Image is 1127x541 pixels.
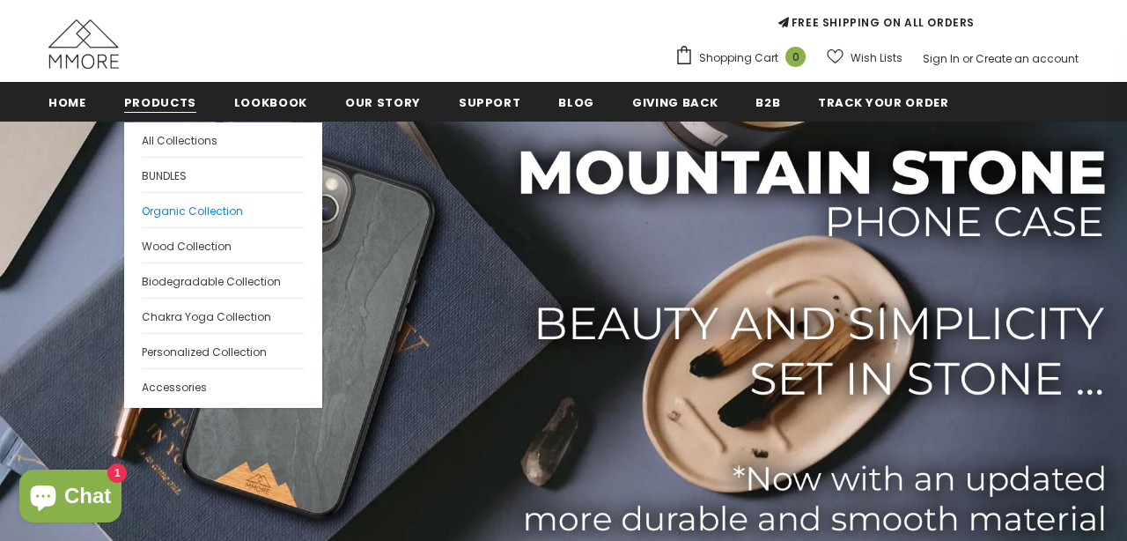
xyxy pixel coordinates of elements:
span: All Collections [142,133,217,148]
span: support [459,94,521,111]
span: Our Story [345,94,421,111]
a: B2B [755,82,780,122]
span: or [962,51,973,66]
a: Blog [558,82,594,122]
a: Wood Collection [142,227,305,263]
a: Sign In [923,51,960,66]
a: Giving back [632,82,718,122]
span: Lookbook [234,94,307,111]
span: Track your order [818,94,948,111]
a: Chakra Yoga Collection [142,298,305,333]
span: Home [48,94,86,111]
a: Create an account [976,51,1079,66]
a: Lookbook [234,82,307,122]
span: B2B [755,94,780,111]
span: Wood Collection [142,239,232,254]
a: Organic Collection [142,192,305,227]
span: Organic Collection [142,204,243,219]
span: Chakra Yoga Collection [142,309,271,324]
span: Products [124,94,196,111]
a: Biodegradable Collection [142,263,305,298]
span: Accessories [142,380,207,395]
span: Biodegradable Collection [142,274,281,289]
a: All Collections [142,122,305,157]
a: Our Story [345,82,421,122]
a: BUNDLES [142,157,305,192]
span: Shopping Cart [699,49,778,67]
a: Home [48,82,86,122]
span: Personalized Collection [142,345,267,359]
a: Track your order [818,82,948,122]
inbox-online-store-chat: Shopify online store chat [14,470,127,527]
a: Wish Lists [827,42,902,73]
a: Personalized Collection [142,333,305,368]
a: Products [124,82,196,122]
a: support [459,82,521,122]
span: BUNDLES [142,168,187,183]
span: Blog [558,94,594,111]
a: Accessories [142,368,305,404]
img: MMORE Cases [48,19,119,69]
span: Wish Lists [851,49,902,67]
a: Shopping Cart 0 [674,45,814,71]
span: 0 [785,47,806,67]
span: Giving back [632,94,718,111]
